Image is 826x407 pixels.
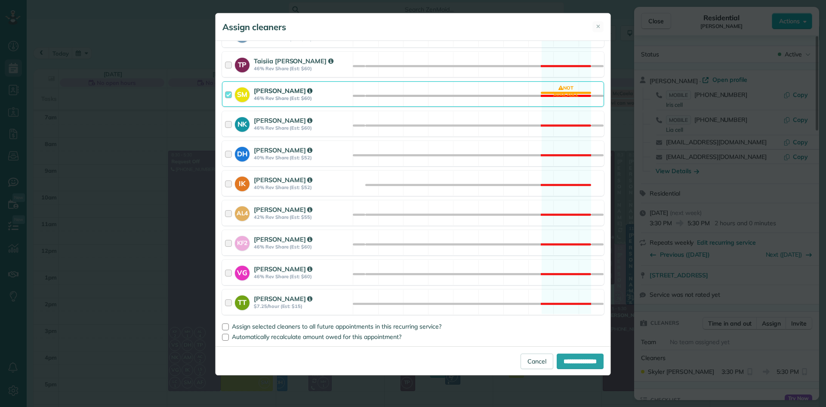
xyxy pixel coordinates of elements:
[235,177,250,189] strong: IK
[235,295,250,308] strong: TT
[254,235,312,243] strong: [PERSON_NAME]
[254,205,312,214] strong: [PERSON_NAME]
[232,333,401,341] span: Automatically recalculate amount owed for this appointment?
[235,206,250,218] strong: AL4
[235,117,250,129] strong: NK
[222,21,286,33] h5: Assign cleaners
[235,58,250,70] strong: TP
[235,266,250,278] strong: VG
[254,176,312,184] strong: [PERSON_NAME]
[235,147,250,159] strong: DH
[254,184,350,190] strong: 40% Rev Share (Est: $52)
[254,87,312,95] strong: [PERSON_NAME]
[254,57,333,65] strong: Taisiia [PERSON_NAME]
[254,265,312,273] strong: [PERSON_NAME]
[235,236,250,248] strong: KF2
[596,22,601,31] span: ✕
[254,295,312,303] strong: [PERSON_NAME]
[254,116,312,124] strong: [PERSON_NAME]
[254,244,350,250] strong: 46% Rev Share (Est: $60)
[254,155,350,161] strong: 40% Rev Share (Est: $52)
[254,65,350,71] strong: 46% Rev Share (Est: $60)
[254,125,350,131] strong: 46% Rev Share (Est: $60)
[521,354,553,369] a: Cancel
[235,87,250,99] strong: SM
[232,323,441,330] span: Assign selected cleaners to all future appointments in this recurring service?
[254,303,350,309] strong: $7.25/hour (Est: $15)
[254,95,350,101] strong: 46% Rev Share (Est: $60)
[254,146,312,154] strong: [PERSON_NAME]
[254,214,350,220] strong: 42% Rev Share (Est: $55)
[254,273,350,280] strong: 46% Rev Share (Est: $60)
